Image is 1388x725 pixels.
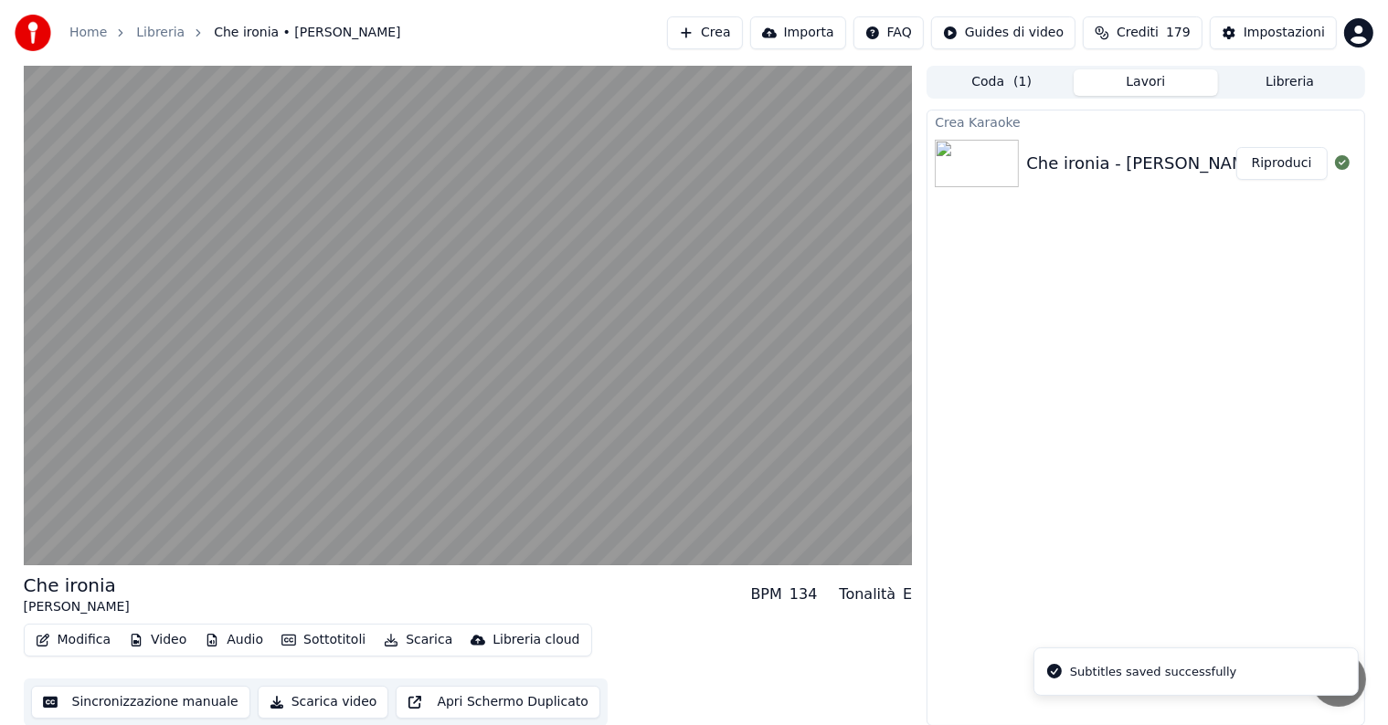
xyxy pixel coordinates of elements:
[24,573,130,598] div: Che ironia
[750,16,846,49] button: Importa
[197,627,270,653] button: Audio
[376,627,460,653] button: Scarica
[1070,663,1236,681] div: Subtitles saved successfully
[853,16,924,49] button: FAQ
[1166,24,1191,42] span: 179
[1117,24,1159,42] span: Crediti
[789,583,818,605] div: 134
[1218,69,1362,96] button: Libreria
[396,686,599,719] button: Apri Schermo Duplicato
[69,24,401,42] nav: breadcrumb
[1210,16,1337,49] button: Impostazioni
[28,627,119,653] button: Modifica
[1013,73,1032,91] span: ( 1 )
[1244,24,1325,42] div: Impostazioni
[927,110,1363,132] div: Crea Karaoke
[1236,147,1328,180] button: Riproduci
[15,15,51,51] img: youka
[903,583,912,605] div: E
[31,686,250,719] button: Sincronizzazione manuale
[258,686,389,719] button: Scarica video
[493,631,579,649] div: Libreria cloud
[1026,151,1263,176] div: Che ironia - [PERSON_NAME]
[214,24,400,42] span: Che ironia • [PERSON_NAME]
[24,598,130,616] div: [PERSON_NAME]
[122,627,194,653] button: Video
[929,69,1074,96] button: Coda
[1074,69,1218,96] button: Lavori
[69,24,107,42] a: Home
[1083,16,1203,49] button: Crediti179
[274,627,373,653] button: Sottotitoli
[839,583,895,605] div: Tonalità
[667,16,742,49] button: Crea
[931,16,1075,49] button: Guides di video
[136,24,185,42] a: Libreria
[750,583,781,605] div: BPM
